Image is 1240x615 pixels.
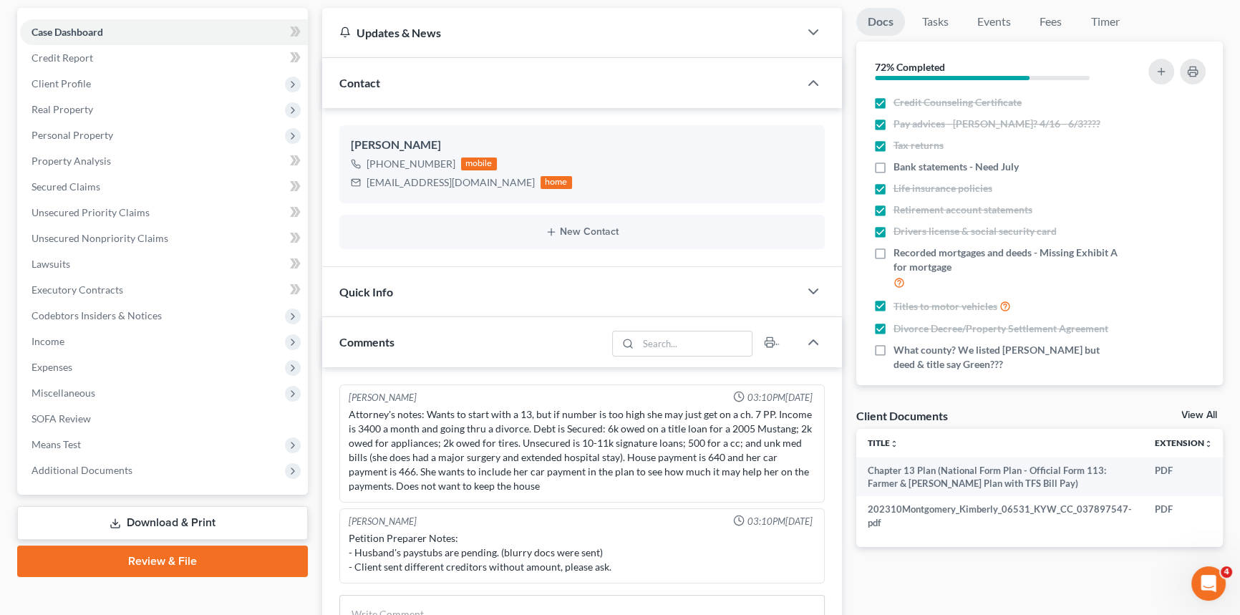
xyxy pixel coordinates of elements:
a: Fees [1028,8,1074,36]
td: 202310Montgomery_Kimberly_06531_KYW_CC_037897547-pdf [856,496,1143,536]
a: SOFA Review [20,406,308,432]
span: Codebtors Insiders & Notices [32,309,162,321]
div: [PERSON_NAME] [349,515,417,528]
span: Quick Info [339,285,393,299]
span: Income [32,335,64,347]
span: Means Test [32,438,81,450]
span: Unsecured Priority Claims [32,206,150,218]
span: Drivers license & social security card [893,224,1057,238]
div: [EMAIL_ADDRESS][DOMAIN_NAME] [367,175,535,190]
a: Unsecured Nonpriority Claims [20,226,308,251]
span: Lawsuits [32,258,70,270]
div: Client Documents [856,408,948,423]
td: Chapter 13 Plan (National Form Plan - Official Form 113: Farmer & [PERSON_NAME] Plan with TFS Bil... [856,457,1143,497]
span: Case Dashboard [32,26,103,38]
span: Bank statements - Need July [893,160,1019,174]
div: Attorney's notes: Wants to start with a 13, but if number is too high she may just get on a ch. 7... [349,407,815,493]
a: Executory Contracts [20,277,308,303]
span: Credit Counseling Certificate [893,95,1022,110]
a: Review & File [17,546,308,577]
span: Pay advices - [PERSON_NAME]? 4/16 - 6/3???? [893,117,1100,131]
a: Lawsuits [20,251,308,277]
a: Tasks [911,8,960,36]
div: [PHONE_NUMBER] [367,157,455,171]
a: Events [966,8,1022,36]
div: Updates & News [339,25,782,40]
a: Credit Report [20,45,308,71]
span: Real Property [32,103,93,115]
div: home [541,176,572,189]
span: Divorce Decree/Property Settlement Agreement [893,321,1108,336]
div: Petition Preparer Notes: - Husband's paystubs are pending. (blurry docs were sent) - Client sent ... [349,531,815,574]
span: Comments [339,335,394,349]
iframe: Intercom live chat [1191,566,1226,601]
a: Timer [1080,8,1131,36]
a: Docs [856,8,905,36]
input: Search... [638,331,752,356]
span: Additional Documents [32,464,132,476]
td: PDF [1143,496,1224,536]
i: unfold_more [890,440,898,448]
span: Unsecured Nonpriority Claims [32,232,168,244]
div: [PERSON_NAME] [351,137,813,154]
a: Property Analysis [20,148,308,174]
a: Secured Claims [20,174,308,200]
span: 4 [1221,566,1232,578]
span: What county? We listed [PERSON_NAME] but deed & title say Green??? [893,343,1119,372]
span: Contact [339,76,380,89]
span: Recorded mortgages and deeds - Missing Exhibit A for mortgage [893,246,1119,274]
span: Personal Property [32,129,113,141]
button: New Contact [351,226,813,238]
span: Executory Contracts [32,284,123,296]
a: Unsecured Priority Claims [20,200,308,226]
span: SOFA Review [32,412,91,425]
td: PDF [1143,457,1224,497]
div: [PERSON_NAME] [349,391,417,405]
span: Property Analysis [32,155,111,167]
span: Miscellaneous [32,387,95,399]
span: Credit Report [32,52,93,64]
span: Life insurance policies [893,181,992,195]
span: Retirement account statements [893,203,1032,217]
span: Client Profile [32,77,91,89]
span: 03:10PM[DATE] [747,515,813,528]
a: Titleunfold_more [868,437,898,448]
span: Secured Claims [32,180,100,193]
a: Case Dashboard [20,19,308,45]
a: Download & Print [17,506,308,540]
span: Expenses [32,361,72,373]
span: Tax returns [893,138,944,152]
span: Titles to motor vehicles [893,299,997,314]
strong: 72% Completed [875,61,945,73]
div: mobile [461,158,497,170]
a: Extensionunfold_more [1155,437,1213,448]
i: unfold_more [1204,440,1213,448]
a: View All [1181,410,1217,420]
span: 03:10PM[DATE] [747,391,813,405]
